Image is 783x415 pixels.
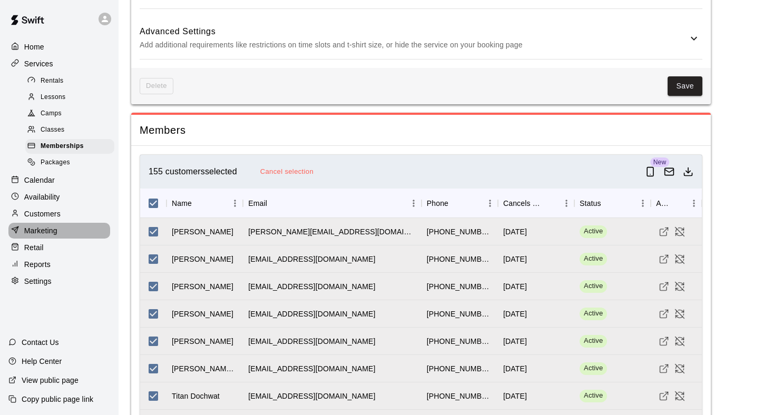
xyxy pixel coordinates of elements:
span: This membership cannot be deleted since it still has members [140,78,173,94]
div: +16185819374 [427,254,493,264]
p: Home [24,42,44,52]
a: Visit customer profile [656,251,672,267]
button: Download as csv [679,162,698,181]
div: angelodemetrulias@yahoo.com [248,336,375,347]
span: Active [580,336,607,346]
div: Chelsi Brummet [172,281,233,292]
button: Save [668,76,702,96]
a: Camps [25,106,119,122]
p: Retail [24,242,44,253]
div: Home [8,39,110,55]
div: Titan Dochwat [172,391,220,401]
button: Send push notification [641,162,660,181]
div: Rentals [25,74,114,88]
span: Classes [41,125,64,135]
a: Settings [8,273,110,289]
p: Availability [24,192,60,202]
span: Camps [41,108,62,119]
div: Jacob Atkins [172,226,233,237]
button: Menu [482,195,498,211]
a: Calendar [8,172,110,188]
button: Cancel Membership [672,224,688,240]
div: July 31 2026 [503,309,527,319]
div: July 31 2026 [503,336,527,347]
div: July 31 2026 [503,226,527,237]
div: petedegen909@yahoo.com [248,309,375,319]
div: lesliebaker99@me.com [248,254,375,264]
div: ktdimitroff@gmail.com [248,363,375,374]
p: Copy public page link [22,394,93,404]
span: Lessons [41,92,66,103]
span: Active [580,309,607,319]
div: +16182108427 [427,226,493,237]
div: Actions [651,189,702,218]
span: Active [580,391,607,401]
button: Sort [671,196,686,211]
a: Availability [8,189,110,205]
p: Customers [24,209,61,219]
button: Sort [192,196,207,211]
button: Menu [559,195,574,211]
a: Visit customer profile [656,224,672,240]
a: Visit customer profile [656,361,672,377]
div: Lessons [25,90,114,105]
button: Cancel Membership [672,361,688,377]
div: cheflin10@yahoo.com [248,281,375,292]
div: +16182108902 [427,336,493,347]
span: Packages [41,157,70,168]
a: Packages [25,155,119,171]
div: Cancels Date [503,189,544,218]
div: kristy@cstmscreenprinting.com [248,226,416,237]
a: Rentals [25,73,119,89]
div: Status [574,189,651,218]
div: +16185209771 [427,281,493,292]
div: loveyourhomewithlaura@gmail.com [248,391,375,401]
button: Sort [267,196,282,211]
div: Pete Degenhardt [172,309,233,319]
div: Packages [25,155,114,170]
div: Actions [656,189,671,218]
div: Name [167,189,243,218]
a: Classes [25,122,119,139]
button: Sort [544,196,559,211]
div: Phone [427,189,448,218]
div: Advanced SettingsAdd additional requirements like restrictions on time slots and t-shirt size, or... [140,17,702,59]
span: New [650,157,669,167]
div: July 31 2026 [503,254,527,264]
span: Active [580,254,607,264]
a: Services [8,56,110,72]
div: Marketing [8,223,110,239]
span: Members [140,123,702,137]
p: Marketing [24,225,57,236]
div: Camps [25,106,114,121]
div: Status [580,189,601,218]
button: Menu [686,195,702,211]
a: Visit customer profile [656,333,672,349]
div: Phone [422,189,498,218]
span: Memberships [41,141,84,152]
p: Services [24,58,53,69]
a: Visit customer profile [656,306,672,322]
a: Reports [8,256,110,272]
div: +16188033777 [427,391,493,401]
button: Email customers [660,162,679,181]
div: Leslie Baker [172,254,233,264]
div: Name [172,189,192,218]
button: Menu [227,195,243,211]
div: Email [243,189,422,218]
div: July 31 2026 [503,363,527,374]
div: July 31 2026 [503,281,527,292]
div: Classes [25,123,114,137]
span: Active [580,363,607,373]
div: Cancels Date [498,189,574,218]
p: Help Center [22,356,62,367]
button: Cancel Membership [672,333,688,349]
span: Rentals [41,76,64,86]
div: Dawn Demetrulias [172,336,233,347]
div: +16184075780 [427,363,493,374]
h6: Advanced Settings [140,25,688,38]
